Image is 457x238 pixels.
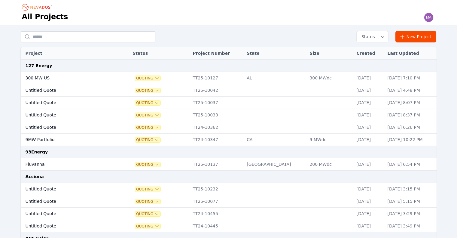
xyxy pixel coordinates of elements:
[354,121,385,134] td: [DATE]
[385,183,437,195] td: [DATE] 3:15 PM
[385,158,437,171] td: [DATE] 6:54 PM
[190,47,244,60] th: Project Number
[21,220,115,232] td: Untitled Quote
[21,72,437,84] tr: 300 MW USQuotingTT25-10127AL300 MWdc[DATE][DATE] 7:10 PM
[21,134,115,146] td: 9MW Portfolio
[385,72,437,84] td: [DATE] 7:10 PM
[357,31,388,42] button: Status
[354,195,385,208] td: [DATE]
[244,158,306,171] td: [GEOGRAPHIC_DATA]
[21,109,437,121] tr: Untitled QuoteQuotingTT25-10033[DATE][DATE] 8:37 PM
[22,2,54,12] nav: Breadcrumb
[354,208,385,220] td: [DATE]
[190,109,244,121] td: TT25-10033
[354,84,385,97] td: [DATE]
[306,72,353,84] td: 300 MWdc
[385,97,437,109] td: [DATE] 8:07 PM
[385,195,437,208] td: [DATE] 5:15 PM
[21,121,437,134] tr: Untitled QuoteQuotingTT24-10362[DATE][DATE] 6:26 PM
[385,208,437,220] td: [DATE] 3:29 PM
[21,84,437,97] tr: Untitled QuoteQuotingTT25-10042[DATE][DATE] 4:48 PM
[354,47,385,60] th: Created
[354,134,385,146] td: [DATE]
[395,31,437,42] a: New Project
[135,138,160,142] button: Quoting
[424,13,434,22] img: matthew.breyfogle@nevados.solar
[135,187,160,192] button: Quoting
[135,224,160,229] button: Quoting
[135,113,160,118] button: Quoting
[190,158,244,171] td: TT25-10137
[354,109,385,121] td: [DATE]
[135,199,160,204] button: Quoting
[354,220,385,232] td: [DATE]
[21,158,115,171] td: Fluvanna
[21,208,437,220] tr: Untitled QuoteQuotingTT24-10455[DATE][DATE] 3:29 PM
[129,47,190,60] th: Status
[21,97,115,109] td: Untitled Quote
[21,121,115,134] td: Untitled Quote
[354,72,385,84] td: [DATE]
[22,12,68,22] h1: All Projects
[190,121,244,134] td: TT24-10362
[354,97,385,109] td: [DATE]
[190,220,244,232] td: TT24-10445
[135,76,160,81] button: Quoting
[135,125,160,130] button: Quoting
[190,72,244,84] td: TT25-10127
[385,109,437,121] td: [DATE] 8:37 PM
[21,134,437,146] tr: 9MW PortfolioQuotingTT24-10347CA9 MWdc[DATE][DATE] 10:22 PM
[190,84,244,97] td: TT25-10042
[21,208,115,220] td: Untitled Quote
[359,34,375,40] span: Status
[385,84,437,97] td: [DATE] 4:48 PM
[306,158,353,171] td: 200 MWdc
[21,97,437,109] tr: Untitled QuoteQuotingTT25-10037[DATE][DATE] 8:07 PM
[306,134,353,146] td: 9 MWdc
[21,109,115,121] td: Untitled Quote
[135,88,160,93] button: Quoting
[190,183,244,195] td: TT25-10232
[21,195,437,208] tr: Untitled QuoteQuotingTT25-10077[DATE][DATE] 5:15 PM
[385,121,437,134] td: [DATE] 6:26 PM
[244,47,306,60] th: State
[385,47,437,60] th: Last Updated
[190,208,244,220] td: TT24-10455
[190,134,244,146] td: TT24-10347
[354,183,385,195] td: [DATE]
[135,162,160,167] button: Quoting
[21,158,437,171] tr: FluvannaQuotingTT25-10137[GEOGRAPHIC_DATA]200 MWdc[DATE][DATE] 6:54 PM
[21,195,115,208] td: Untitled Quote
[306,47,353,60] th: Size
[190,97,244,109] td: TT25-10037
[190,195,244,208] td: TT25-10077
[385,220,437,232] td: [DATE] 3:49 PM
[21,84,115,97] td: Untitled Quote
[21,146,437,158] td: 93Energy
[21,72,115,84] td: 300 MW US
[354,158,385,171] td: [DATE]
[21,220,437,232] tr: Untitled QuoteQuotingTT24-10445[DATE][DATE] 3:49 PM
[244,72,306,84] td: AL
[385,134,437,146] td: [DATE] 10:22 PM
[21,60,437,72] td: 127 Energy
[21,183,437,195] tr: Untitled QuoteQuotingTT25-10232[DATE][DATE] 3:15 PM
[21,183,115,195] td: Untitled Quote
[135,100,160,105] button: Quoting
[135,212,160,216] button: Quoting
[21,47,115,60] th: Project
[244,134,306,146] td: CA
[21,171,437,183] td: Acciona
